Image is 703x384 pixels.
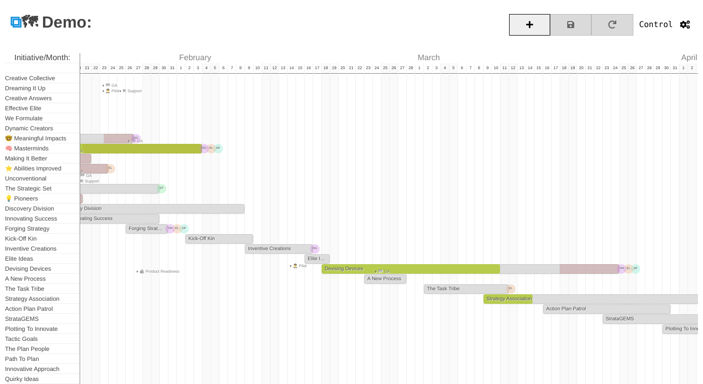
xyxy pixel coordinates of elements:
[588,66,592,70] span: 21
[5,275,46,282] span: A New Process
[5,315,39,322] span: StrataGEMS
[10,13,22,31] a: ⧉
[305,254,330,264] span: Elite Ideas
[596,66,601,70] span: 22
[172,224,182,234] div: EL
[478,66,480,70] span: 8
[5,255,33,262] span: Elite Ideas
[126,224,168,234] span: Forging Strategy
[5,175,47,182] span: Unconventional
[85,66,90,70] span: 21
[5,115,43,122] span: We Formulate
[214,66,216,70] span: 5
[119,66,124,70] span: 25
[5,335,38,342] span: Tactic Goals
[205,66,207,70] span: 4
[5,375,39,382] span: Quirky Ideas
[188,66,190,70] span: 2
[5,155,47,162] span: Making It Better
[5,305,53,312] span: Action Plan Patrol
[673,66,677,70] span: 31
[392,66,396,70] span: 26
[307,66,311,70] span: 16
[545,66,550,70] span: 16
[374,267,382,276] div: ♦︎ 🏁 GA
[622,66,626,70] span: 25
[298,66,303,70] span: 15
[248,66,250,70] span: 9
[322,264,619,274] span: Devising Devices
[5,285,44,292] span: The Task Tribe
[435,66,437,70] span: 3
[289,261,297,271] div: ♦︎ 👨‍✈️ Pilot
[461,66,463,70] span: 6
[213,144,223,153] div: DF
[579,66,584,70] span: 20
[197,66,199,70] span: 3
[222,66,224,70] span: 6
[231,66,233,70] span: 7
[418,66,420,70] span: 1
[264,66,269,70] span: 11
[7,184,159,194] span: The Strategic Set
[503,66,507,70] span: 11
[691,66,693,70] span: 2
[617,264,626,274] div: YM
[170,66,175,70] span: 31
[5,215,57,222] span: Innovating Success
[5,195,38,202] span: 💡 Pioneers
[358,66,362,70] span: 22
[409,66,413,70] span: 28
[179,224,189,234] div: DF
[157,184,166,194] div: DT
[5,105,41,112] span: Effective Elite
[5,205,54,212] span: Discovery Division
[383,66,388,70] span: 25
[58,204,245,214] span: Discovery Division
[633,9,703,41] a: Control
[5,365,60,372] span: Innovative Approach
[136,66,141,70] span: 27
[656,66,660,70] span: 29
[5,235,37,242] span: Kick-Off Kin
[630,66,635,70] span: 26
[240,66,242,70] span: 8
[5,245,57,252] span: Inventive Creations
[487,66,489,70] span: 9
[131,134,141,143] div: DG
[506,284,516,294] div: EL
[554,66,558,70] span: 17
[94,66,98,70] span: 22
[22,13,92,31] span: 🗺 Demo:
[682,66,684,70] span: 1
[639,66,643,70] span: 27
[571,66,575,70] span: 19
[5,85,46,92] span: Dreaming It Up
[290,66,294,70] span: 14
[375,66,379,70] span: 24
[605,66,609,70] span: 23
[400,66,405,70] span: 27
[5,225,50,232] span: Forging Strategy
[310,244,320,254] div: DG
[528,66,533,70] span: 14
[206,144,216,153] div: EL
[5,325,58,332] span: Plotting To Innovate
[165,224,175,234] div: YM
[470,66,472,70] span: 7
[364,274,406,284] span: A New Process
[511,66,516,70] span: 12
[273,66,277,70] span: 12
[624,264,633,274] div: EL
[76,176,84,186] div: ♦︎ 🛠 Support
[543,304,670,314] span: Action Plan Patrol
[664,66,669,70] span: 30
[417,54,439,62] span: March
[5,165,61,172] span: ⭐️ Abilities Improved
[647,66,652,70] span: 28
[101,81,109,90] div: ♦︎ 🏁 GA
[281,66,286,70] span: 13
[5,355,39,362] span: Path To Plan
[494,66,499,70] span: 10
[681,54,697,62] span: April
